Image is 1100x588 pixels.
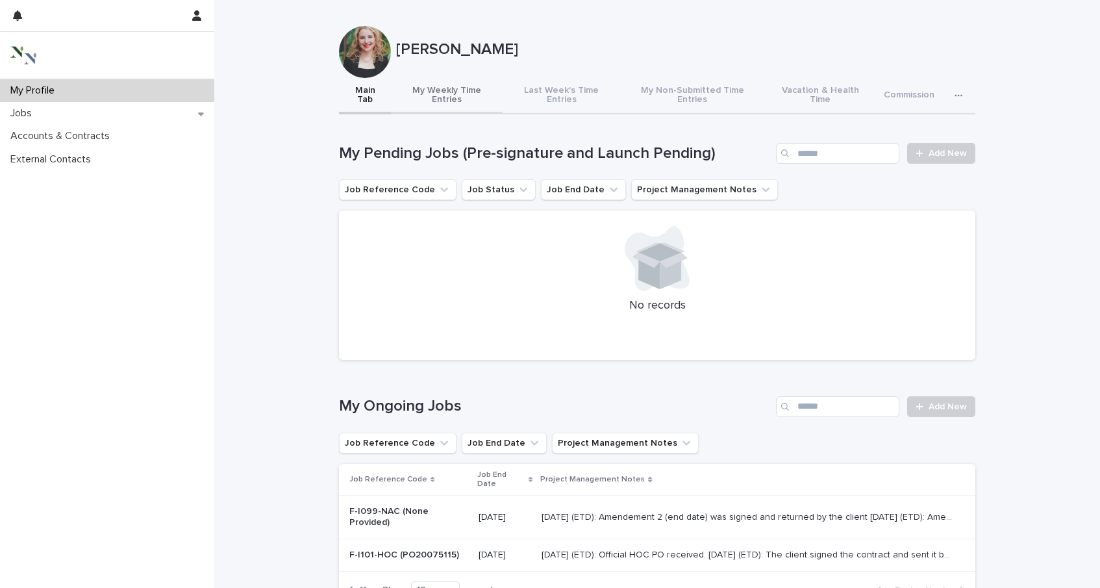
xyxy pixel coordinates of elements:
h1: My Ongoing Jobs [339,397,771,416]
button: My Weekly Time Entries [391,78,503,114]
button: Job Reference Code [339,433,456,454]
button: Job End Date [541,179,626,200]
a: Add New [907,396,975,417]
tr: F-I101-HOC (PO20075115)[DATE][DATE] (ETD): Official HOC PO received. [DATE] (ETD): The client sig... [339,539,975,571]
p: August 7, 2025 (ETD): Amendement 2 (end date) was signed and returned by the client July 31, 2025... [542,509,957,523]
button: Commission [876,78,942,114]
p: [PERSON_NAME] [396,40,970,59]
span: Add New [929,149,967,158]
tr: F-I099-NAC (None Provided)[DATE][DATE] (ETD): Amendement 2 (end date) was signed and returned by ... [339,496,975,539]
button: Job End Date [462,433,547,454]
input: Search [776,396,899,417]
button: Project Management Notes [631,179,778,200]
p: Job Reference Code [349,472,427,487]
button: Job Status [462,179,536,200]
button: My Non-Submitted Time Entries [620,78,765,114]
a: Add New [907,143,975,164]
p: F-I099-NAC (None Provided) [349,506,468,528]
p: Accounts & Contracts [5,130,120,142]
span: Add New [929,402,967,411]
button: Vacation & Health Time [765,78,876,114]
p: External Contacts [5,153,101,166]
button: Last Week's Time Entries [503,78,620,114]
button: Job Reference Code [339,179,456,200]
p: Job End Date [477,468,526,492]
button: Main Tab [339,78,391,114]
p: Jobs [5,107,42,120]
p: My Profile [5,84,65,97]
p: F-I101-HOC (PO20075115) [349,550,468,561]
p: No records [355,299,960,313]
img: 3bAFpBnQQY6ys9Fa9hsD [10,42,36,68]
input: Search [776,143,899,164]
p: May 22, 2025 (ETD): Official HOC PO received. May 14, 2025 (ETD): The client signed the contract ... [542,547,957,561]
p: Project Management Notes [540,472,645,487]
p: [DATE] [479,550,532,561]
h1: My Pending Jobs (Pre-signature and Launch Pending) [339,144,771,163]
p: [DATE] [479,512,532,523]
button: Project Management Notes [552,433,699,454]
